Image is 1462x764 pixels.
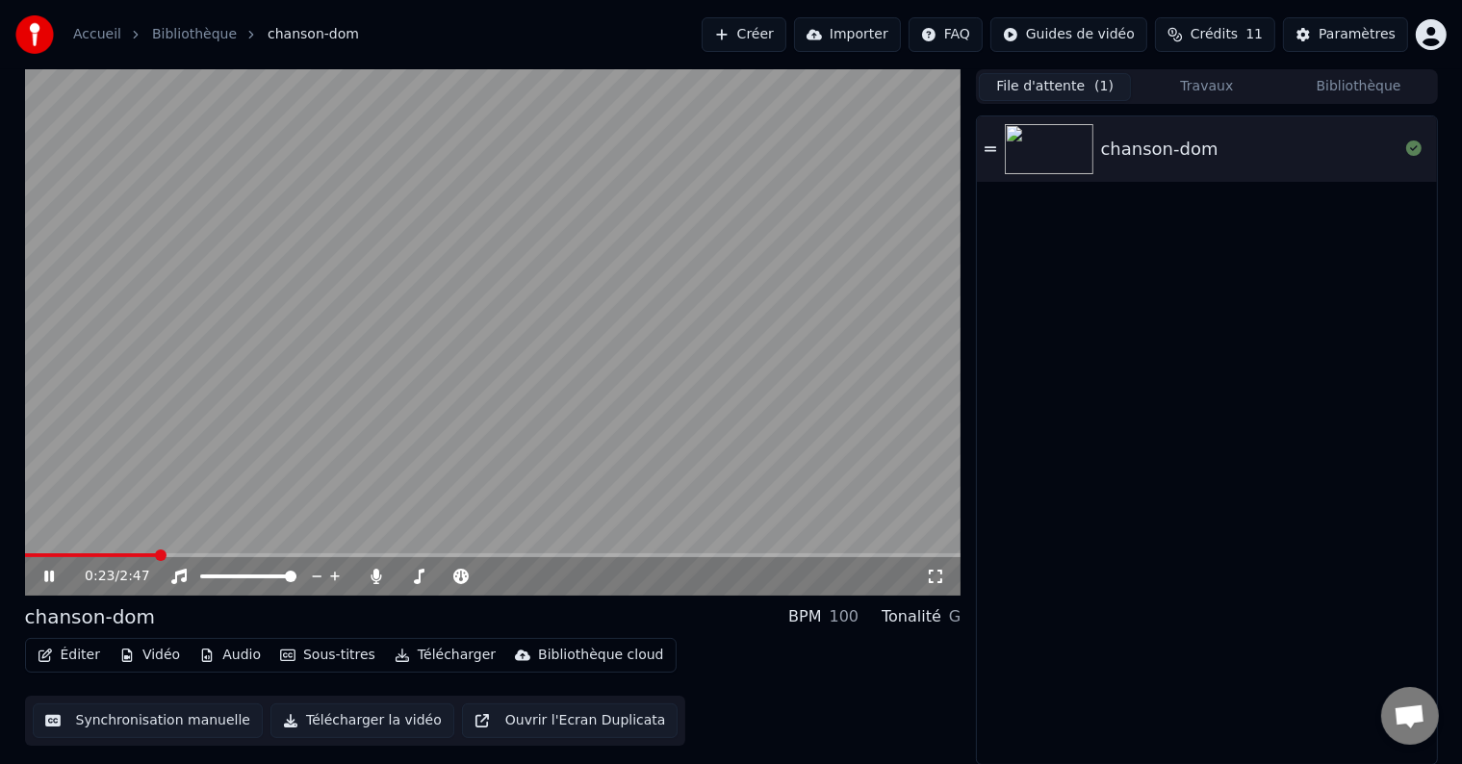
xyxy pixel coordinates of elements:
img: youka [15,15,54,54]
button: Éditer [30,642,108,669]
div: / [85,567,131,586]
button: Sous-titres [272,642,383,669]
span: 0:23 [85,567,115,586]
button: File d'attente [979,73,1131,101]
button: Guides de vidéo [990,17,1147,52]
a: Accueil [73,25,121,44]
div: chanson-dom [1101,136,1218,163]
div: chanson-dom [25,603,156,630]
div: 100 [830,605,859,628]
button: Audio [192,642,269,669]
div: Ouvrir le chat [1381,687,1439,745]
button: Importer [794,17,901,52]
button: Travaux [1131,73,1283,101]
a: Bibliothèque [152,25,237,44]
button: Télécharger [387,642,503,669]
div: Bibliothèque cloud [538,646,663,665]
button: Paramètres [1283,17,1408,52]
button: Vidéo [112,642,188,669]
span: 11 [1245,25,1263,44]
nav: breadcrumb [73,25,359,44]
button: Créer [702,17,786,52]
div: G [949,605,961,628]
button: FAQ [909,17,983,52]
span: Crédits [1191,25,1238,44]
button: Synchronisation manuelle [33,703,264,738]
div: Tonalité [882,605,941,628]
button: Crédits11 [1155,17,1275,52]
span: chanson-dom [268,25,359,44]
div: BPM [788,605,821,628]
button: Bibliothèque [1283,73,1435,101]
span: ( 1 ) [1094,77,1114,96]
button: Télécharger la vidéo [270,703,454,738]
span: 2:47 [119,567,149,586]
div: Paramètres [1319,25,1396,44]
button: Ouvrir l'Ecran Duplicata [462,703,679,738]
